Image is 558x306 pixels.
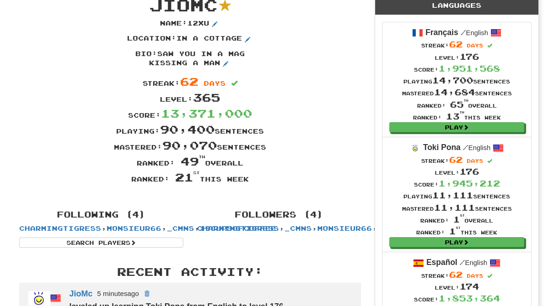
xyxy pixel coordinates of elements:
div: Score: [402,292,512,304]
a: monsieur66 [107,224,161,232]
div: Streak: [402,154,512,166]
h4: Following (4) [19,210,183,219]
span: 62 [449,39,463,49]
span: 65 [450,99,468,109]
span: 1,951,568 [439,63,500,73]
a: CharmingTigress [19,224,101,232]
h4: Followers (4) [197,210,361,219]
span: 1,853,364 [439,293,500,303]
div: Ranked: overall [402,213,512,225]
h3: Recent Activity: [19,266,361,278]
p: Location : in a cottage [127,34,253,45]
a: CharmingTigress [197,224,279,232]
a: _cmns [284,224,312,232]
iframe: X Post Button [158,190,188,199]
span: Streak includes today. [487,159,492,164]
span: 1 [449,226,460,236]
span: Streak includes today. [487,43,492,48]
sup: th [460,111,464,114]
sup: th [464,99,468,102]
span: 11,111 [432,190,473,200]
div: Ranked: this week [402,225,512,237]
span: / [463,143,468,151]
small: English [460,29,488,36]
span: 62 [449,155,463,165]
span: 11,111 [434,202,475,213]
div: Mastered sentences [402,86,512,98]
small: 5 minutes ago [97,290,139,297]
span: 21 [175,170,200,184]
span: 49 [181,154,205,168]
span: 90,070 [162,138,217,152]
sup: st [456,226,460,229]
span: days [467,158,483,164]
div: Level: [402,51,512,62]
iframe: fb:share_button Facebook Social Plugin [191,190,222,199]
div: Level: [402,280,512,292]
span: 174 [460,281,479,291]
span: 14,684 [434,87,475,97]
strong: Français [425,28,458,37]
div: Score: [402,177,512,189]
div: Score: [12,105,368,121]
div: Playing sentences [402,189,512,201]
div: Mastered: sentences [12,137,368,153]
strong: Toki Pona [423,143,460,152]
span: 13 [446,111,464,121]
a: monsieur66 [317,224,372,232]
span: Streak includes today. [487,274,492,279]
span: 62 [449,270,463,280]
span: 1 [453,214,465,224]
strong: Español [426,258,457,267]
div: Playing sentences [402,74,512,86]
span: / [460,258,465,266]
div: Streak: [12,73,368,89]
div: Ranked: overall [12,153,368,169]
span: 13,371,000 [161,106,252,120]
div: Score: [402,62,512,74]
a: _cmns [167,224,194,232]
span: / [460,28,466,36]
p: Bio : saw you in a mag kissing a man [122,49,258,69]
div: , , , [190,206,368,233]
div: Streak: [402,38,512,50]
span: 176 [460,52,479,62]
div: Mastered sentences [402,202,512,213]
div: , , , [12,206,190,248]
sup: st [460,214,465,217]
span: 14,700 [432,75,473,85]
span: 1,945,212 [439,178,500,188]
div: Level: [12,89,368,105]
sup: th [199,155,205,159]
p: Name : 12xu [160,19,220,30]
a: Play [389,122,524,132]
div: Ranked: this week [402,110,512,122]
a: Play [389,237,524,247]
span: 62 [180,74,198,88]
div: Streak: [402,269,512,280]
div: Playing: sentences [12,121,368,137]
div: Ranked: overall [402,99,512,110]
small: English [460,259,487,266]
div: Ranked: this week [12,169,368,185]
small: English [463,144,491,151]
a: JioMc [69,289,93,298]
span: days [467,273,483,279]
span: days [467,42,483,48]
span: 365 [193,90,220,104]
span: 90,400 [160,122,215,136]
sup: st [193,171,200,175]
span: days [204,79,226,87]
span: 176 [460,166,479,176]
div: Level: [402,166,512,177]
a: Search Players [19,238,183,248]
